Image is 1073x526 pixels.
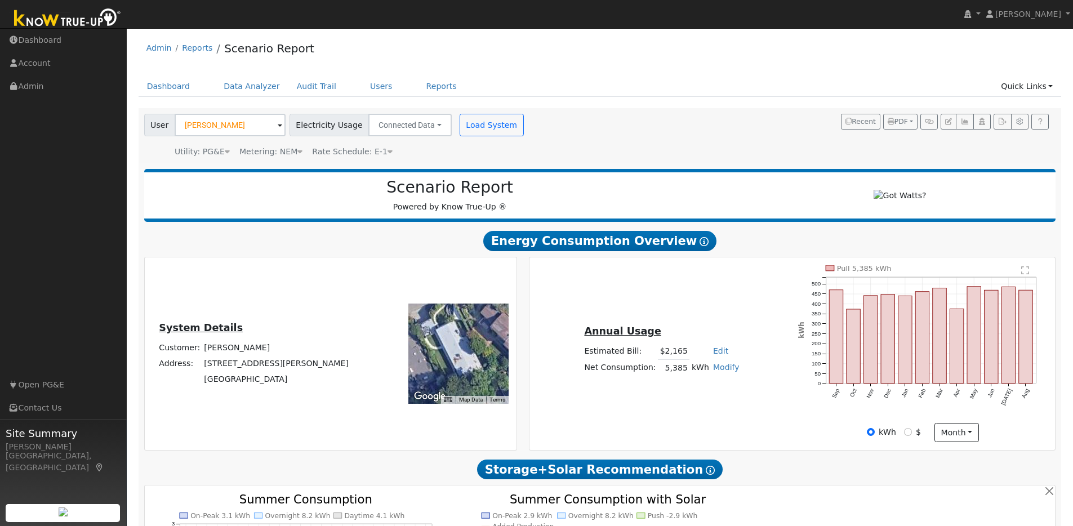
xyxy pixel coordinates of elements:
[995,10,1061,19] span: [PERSON_NAME]
[831,387,841,399] text: Sep
[837,264,892,273] text: Pull 5,385 kWh
[864,296,878,384] rect: onclick=""
[933,288,946,383] rect: onclick=""
[459,396,483,404] button: Map Data
[265,512,330,520] text: Overnight 8.2 kWh
[969,387,979,400] text: May
[1021,387,1030,399] text: Aug
[582,344,658,360] td: Estimated Bill:
[700,237,709,246] i: Show Help
[904,428,912,436] input: $
[584,326,661,337] u: Annual Usage
[175,146,230,158] div: Utility: PG&E
[150,178,750,213] div: Powered by Know True-Up ®
[879,426,896,438] label: kWh
[952,387,961,398] text: Apr
[1011,114,1029,130] button: Settings
[202,372,351,387] td: [GEOGRAPHIC_DATA]
[157,355,202,371] td: Address:
[510,492,706,506] text: Summer Consumption with Solar
[215,76,288,97] a: Data Analyzer
[883,114,918,130] button: PDF
[239,492,372,506] text: Summer Consumption
[345,512,405,520] text: Daytime 4.1 kWh
[985,290,998,383] rect: onclick=""
[312,147,393,156] span: Alias: HE1
[175,114,286,136] input: Select a User
[689,359,711,376] td: kWh
[713,363,740,372] a: Modify
[368,114,452,136] button: Connected Data
[812,341,821,347] text: 200
[888,118,908,126] span: PDF
[444,396,452,404] button: Keyboard shortcuts
[849,387,858,398] text: Oct
[658,344,689,360] td: $2,165
[489,396,505,403] a: Terms (opens in new tab)
[144,114,175,136] span: User
[713,346,728,355] a: Edit
[874,190,926,202] img: Got Watts?
[706,466,715,475] i: Show Help
[6,441,121,453] div: [PERSON_NAME]
[1000,387,1013,406] text: [DATE]
[883,387,892,399] text: Dec
[6,450,121,474] div: [GEOGRAPHIC_DATA], [GEOGRAPHIC_DATA]
[202,355,351,371] td: [STREET_ADDRESS][PERSON_NAME]
[483,231,716,251] span: Energy Consumption Overview
[568,512,634,520] text: Overnight 8.2 kWh
[190,512,250,520] text: On-Peak 3.1 kWh
[1031,114,1049,130] a: Help Link
[648,512,698,520] text: Push -2.9 kWh
[202,340,351,355] td: [PERSON_NAME]
[411,389,448,404] a: Open this area in Google Maps (opens a new window)
[411,389,448,404] img: Google
[492,512,552,520] text: On-Peak 2.9 kWh
[139,76,199,97] a: Dashboard
[812,331,821,337] text: 250
[915,292,929,384] rect: onclick=""
[934,423,979,442] button: month
[994,114,1011,130] button: Export Interval Data
[829,290,843,384] rect: onclick=""
[812,291,821,297] text: 450
[582,359,658,376] td: Net Consumption:
[934,387,944,399] text: Mar
[95,463,105,472] a: Map
[157,340,202,355] td: Customer:
[867,428,875,436] input: kWh
[290,114,369,136] span: Electricity Usage
[1019,290,1032,383] rect: onclick=""
[941,114,956,130] button: Edit User
[146,43,172,52] a: Admin
[812,280,821,287] text: 500
[812,301,821,307] text: 400
[900,387,910,398] text: Jan
[658,359,689,376] td: 5,385
[956,114,973,130] button: Multi-Series Graph
[239,146,302,158] div: Metering: NEM
[812,310,821,317] text: 350
[362,76,401,97] a: Users
[812,320,821,327] text: 300
[950,309,964,383] rect: onclick=""
[1021,266,1029,275] text: 
[182,43,212,52] a: Reports
[155,178,744,197] h2: Scenario Report
[841,114,880,130] button: Recent
[973,114,991,130] button: Login As
[920,114,938,130] button: Generate Report Link
[812,350,821,356] text: 150
[288,76,345,97] a: Audit Trail
[1001,287,1015,383] rect: onclick=""
[992,76,1061,97] a: Quick Links
[815,371,821,377] text: 50
[8,6,127,32] img: Know True-Up
[818,380,821,386] text: 0
[916,426,921,438] label: $
[898,296,912,383] rect: onclick=""
[917,387,927,399] text: Feb
[812,360,821,367] text: 100
[159,322,243,333] u: System Details
[418,76,465,97] a: Reports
